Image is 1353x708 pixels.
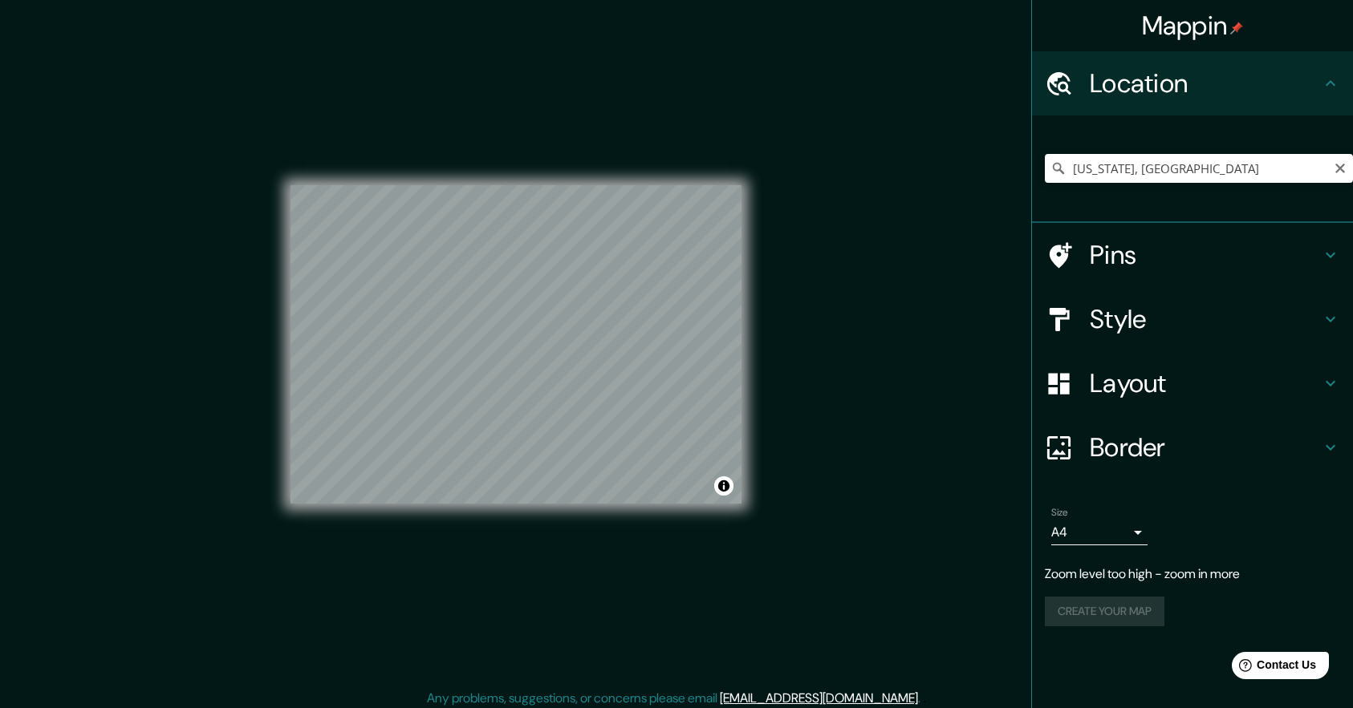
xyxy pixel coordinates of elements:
[923,689,926,708] div: .
[1090,431,1321,463] h4: Border
[1090,303,1321,335] h4: Style
[1045,564,1340,584] p: Zoom level too high - zoom in more
[427,689,920,708] p: Any problems, suggestions, or concerns please email .
[1051,506,1068,520] label: Size
[1032,51,1353,115] div: Location
[1090,239,1321,271] h4: Pins
[1142,10,1244,42] h4: Mappin
[1090,367,1321,399] h4: Layout
[1045,154,1353,183] input: Pick your city or area
[1210,645,1335,690] iframe: Help widget launcher
[291,185,742,504] canvas: Map
[1032,351,1353,415] div: Layout
[1051,520,1148,545] div: A4
[720,690,918,706] a: [EMAIL_ADDRESS][DOMAIN_NAME]
[920,689,923,708] div: .
[1032,287,1353,351] div: Style
[1032,415,1353,479] div: Border
[1090,67,1321,99] h4: Location
[714,476,733,496] button: Toggle attribution
[1230,22,1243,34] img: pin-icon.png
[1334,160,1347,175] button: Clear
[1032,223,1353,287] div: Pins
